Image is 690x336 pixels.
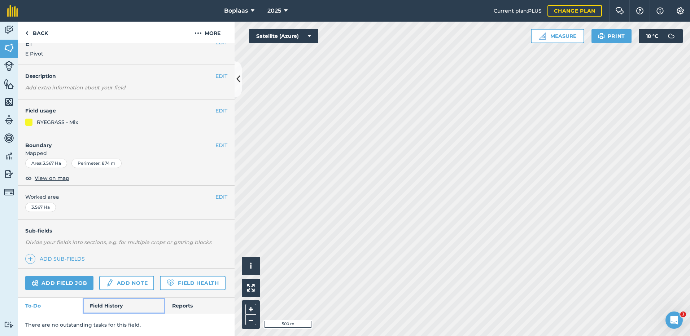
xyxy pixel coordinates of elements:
[665,311,683,329] iframe: Intercom live chat
[35,174,69,182] span: View on map
[656,6,664,15] img: svg+xml;base64,PHN2ZyB4bWxucz0iaHR0cDovL3d3dy53My5vcmcvMjAwMC9zdmciIHdpZHRoPSIxNyIgaGVpZ2h0PSIxNy...
[249,29,318,43] button: Satellite (Azure)
[25,203,56,212] div: 3.567 Ha
[531,29,584,43] button: Measure
[215,193,227,201] button: EDIT
[4,97,14,107] img: svg+xml;base64,PHN2ZyB4bWxucz0iaHR0cDovL3d3dy53My5vcmcvMjAwMC9zdmciIHdpZHRoPSI1NiIgaGVpZ2h0PSI2MC...
[25,107,215,115] h4: Field usage
[4,43,14,53] img: svg+xml;base64,PHN2ZyB4bWxucz0iaHR0cDovL3d3dy53My5vcmcvMjAwMC9zdmciIHdpZHRoPSI1NiIgaGVpZ2h0PSI2MC...
[4,151,14,162] img: svg+xml;base64,PD94bWwgdmVyc2lvbj0iMS4wIiBlbmNvZGluZz0idXRmLTgiPz4KPCEtLSBHZW5lcmF0b3I6IEFkb2JlIE...
[25,276,93,290] a: Add field job
[245,304,256,315] button: +
[680,311,686,317] span: 1
[160,276,225,290] a: Field Health
[215,107,227,115] button: EDIT
[32,279,39,287] img: svg+xml;base64,PD94bWwgdmVyc2lvbj0iMS4wIiBlbmNvZGluZz0idXRmLTgiPz4KPCEtLSBHZW5lcmF0b3I6IEFkb2JlIE...
[4,169,14,180] img: svg+xml;base64,PD94bWwgdmVyc2lvbj0iMS4wIiBlbmNvZGluZz0idXRmLTgiPz4KPCEtLSBHZW5lcmF0b3I6IEFkb2JlIE...
[106,279,114,287] img: svg+xml;base64,PD94bWwgdmVyc2lvbj0iMS4wIiBlbmNvZGluZz0idXRmLTgiPz4KPCEtLSBHZW5lcmF0b3I6IEFkb2JlIE...
[215,141,227,149] button: EDIT
[25,239,211,246] em: Divide your fields into sections, e.g. for multiple crops or grazing blocks
[615,7,624,14] img: Two speech bubbles overlapping with the left bubble in the forefront
[4,61,14,71] img: svg+xml;base64,PD94bWwgdmVyc2lvbj0iMS4wIiBlbmNvZGluZz0idXRmLTgiPz4KPCEtLSBHZW5lcmF0b3I6IEFkb2JlIE...
[247,284,255,292] img: Four arrows, one pointing top left, one top right, one bottom right and the last bottom left
[25,321,227,329] p: There are no outstanding tasks for this field.
[28,255,33,263] img: svg+xml;base64,PHN2ZyB4bWxucz0iaHR0cDovL3d3dy53My5vcmcvMjAwMC9zdmciIHdpZHRoPSIxNCIgaGVpZ2h0PSIyNC...
[4,187,14,197] img: svg+xml;base64,PD94bWwgdmVyc2lvbj0iMS4wIiBlbmNvZGluZz0idXRmLTgiPz4KPCEtLSBHZW5lcmF0b3I6IEFkb2JlIE...
[4,115,14,125] img: svg+xml;base64,PD94bWwgdmVyc2lvbj0iMS4wIiBlbmNvZGluZz0idXRmLTgiPz4KPCEtLSBHZW5lcmF0b3I6IEFkb2JlIE...
[4,133,14,143] img: svg+xml;base64,PD94bWwgdmVyc2lvbj0iMS4wIiBlbmNvZGluZz0idXRmLTgiPz4KPCEtLSBHZW5lcmF0b3I6IEFkb2JlIE...
[676,7,685,14] img: A cog icon
[250,261,252,270] span: i
[7,5,18,17] img: fieldmargin Logo
[242,257,260,275] button: i
[18,22,55,43] a: Back
[25,50,43,57] span: E Pivot
[639,29,683,43] button: 18 °C
[25,72,227,80] h4: Description
[539,32,546,40] img: Ruler icon
[25,159,67,168] div: Area : 3.567 Ha
[664,29,678,43] img: svg+xml;base64,PD94bWwgdmVyc2lvbj0iMS4wIiBlbmNvZGluZz0idXRmLTgiPz4KPCEtLSBHZW5lcmF0b3I6IEFkb2JlIE...
[25,254,88,264] a: Add sub-fields
[591,29,632,43] button: Print
[99,276,154,290] a: Add note
[4,79,14,89] img: svg+xml;base64,PHN2ZyB4bWxucz0iaHR0cDovL3d3dy53My5vcmcvMjAwMC9zdmciIHdpZHRoPSI1NiIgaGVpZ2h0PSI2MC...
[18,149,235,157] span: Mapped
[646,29,658,43] span: 18 ° C
[215,72,227,80] button: EDIT
[4,321,14,328] img: svg+xml;base64,PD94bWwgdmVyc2lvbj0iMS4wIiBlbmNvZGluZz0idXRmLTgiPz4KPCEtLSBHZW5lcmF0b3I6IEFkb2JlIE...
[598,32,605,40] img: svg+xml;base64,PHN2ZyB4bWxucz0iaHR0cDovL3d3dy53My5vcmcvMjAwMC9zdmciIHdpZHRoPSIxOSIgaGVpZ2h0PSIyNC...
[25,193,227,201] span: Worked area
[83,298,165,314] a: Field History
[25,174,69,182] button: View on map
[71,159,122,168] div: Perimeter : 874 m
[18,227,235,235] h4: Sub-fields
[25,39,43,49] span: E1
[195,29,202,37] img: svg+xml;base64,PHN2ZyB4bWxucz0iaHR0cDovL3d3dy53My5vcmcvMjAwMC9zdmciIHdpZHRoPSIyMCIgaGVpZ2h0PSIyNC...
[180,22,235,43] button: More
[4,25,14,35] img: svg+xml;base64,PD94bWwgdmVyc2lvbj0iMS4wIiBlbmNvZGluZz0idXRmLTgiPz4KPCEtLSBHZW5lcmF0b3I6IEFkb2JlIE...
[224,6,248,15] span: Boplaas
[25,29,29,37] img: svg+xml;base64,PHN2ZyB4bWxucz0iaHR0cDovL3d3dy53My5vcmcvMjAwMC9zdmciIHdpZHRoPSI5IiBoZWlnaHQ9IjI0Ii...
[25,174,32,182] img: svg+xml;base64,PHN2ZyB4bWxucz0iaHR0cDovL3d3dy53My5vcmcvMjAwMC9zdmciIHdpZHRoPSIxOCIgaGVpZ2h0PSIyNC...
[547,5,602,17] a: Change plan
[494,7,542,15] span: Current plan : PLUS
[245,315,256,325] button: –
[18,134,215,149] h4: Boundary
[18,298,83,314] a: To-Do
[165,298,235,314] a: Reports
[25,84,126,91] em: Add extra information about your field
[636,7,644,14] img: A question mark icon
[37,118,78,126] div: RYEGRASS - Mix
[267,6,281,15] span: 2025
